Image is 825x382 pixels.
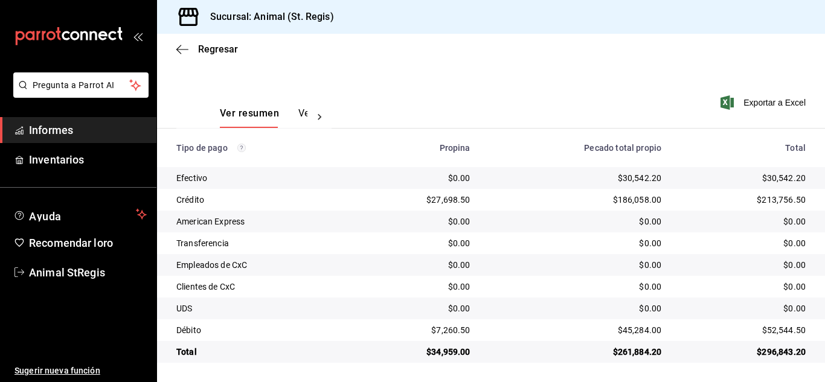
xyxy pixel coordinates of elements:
font: Sucursal: Animal (St. Regis) [210,11,334,22]
font: Total [176,347,197,357]
font: Efectivo [176,173,207,183]
button: abrir_cajón_menú [133,31,143,41]
font: $0.00 [639,260,661,270]
font: Animal StRegis [29,266,105,279]
font: American Express [176,217,245,226]
font: Pecado total propio [584,143,661,153]
svg: Los pagos realizados con Pay y otras terminales son montos brutos. [237,144,246,152]
font: Recomendar loro [29,237,113,249]
font: $0.00 [448,282,470,291]
font: Ayuda [29,210,62,223]
font: Inventarios [29,153,84,166]
font: UDS [176,304,192,313]
font: Débito [176,325,201,335]
font: $186,058.00 [613,195,662,205]
font: Total [785,143,806,153]
font: Regresar [198,43,238,55]
font: $0.00 [783,238,806,248]
font: $261,884.20 [613,347,662,357]
font: $0.00 [783,304,806,313]
button: Exportar a Excel [723,95,806,110]
font: Transferencia [176,238,229,248]
font: $52,544.50 [762,325,806,335]
a: Pregunta a Parrot AI [8,88,149,100]
font: $296,843.20 [757,347,806,357]
button: Regresar [176,43,238,55]
font: $45,284.00 [618,325,662,335]
font: $0.00 [448,304,470,313]
font: $30,542.20 [762,173,806,183]
font: $0.00 [448,217,470,226]
font: $0.00 [783,217,806,226]
font: Ver resumen [220,107,279,119]
font: $0.00 [448,238,470,248]
font: Exportar a Excel [743,98,806,107]
font: Informes [29,124,73,136]
font: Tipo de pago [176,143,228,153]
font: $0.00 [448,173,470,183]
font: $7,260.50 [431,325,470,335]
font: Clientes de CxC [176,282,235,291]
font: $30,542.20 [618,173,662,183]
button: Pregunta a Parrot AI [13,72,149,98]
font: $0.00 [783,260,806,270]
font: Empleados de CxC [176,260,247,270]
font: Ver pagos [298,107,344,119]
font: $0.00 [783,282,806,291]
font: $0.00 [448,260,470,270]
div: pestañas de navegación [220,107,307,128]
font: Pregunta a Parrot AI [33,80,115,90]
font: $27,698.50 [426,195,470,205]
font: Crédito [176,195,204,205]
font: $213,756.50 [757,195,806,205]
font: $34,959.00 [426,347,470,357]
font: Sugerir nueva función [14,366,100,375]
font: Propina [440,143,470,153]
font: $0.00 [639,238,661,248]
font: $0.00 [639,304,661,313]
font: $0.00 [639,217,661,226]
font: $0.00 [639,282,661,291]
